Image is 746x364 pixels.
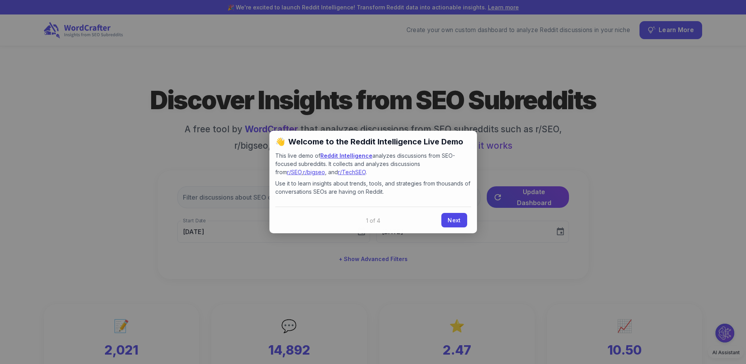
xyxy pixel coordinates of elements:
[275,136,286,147] span: 👋
[275,151,471,176] p: This live demo of analyzes discussions from SEO-focused subreddits. It collects and analyzes disc...
[287,169,302,175] a: r/SEO
[275,179,471,196] p: Use it to learn insights about trends, tools, and strategies from thousands of conversations SEOs...
[320,152,372,159] a: Reddit Intelligence
[338,169,366,175] a: r/TechSEO
[275,137,471,147] h2: Welcome to the Reddit Intelligence Live Demo
[441,213,467,227] a: Next
[303,169,325,175] a: r/bigseo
